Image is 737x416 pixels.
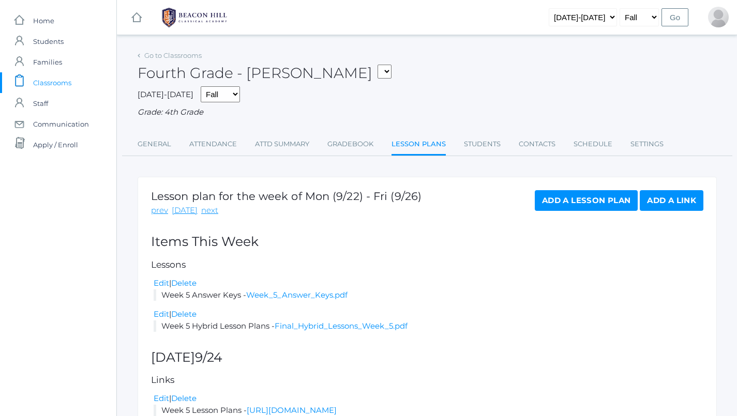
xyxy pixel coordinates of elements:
[138,106,717,118] div: Grade: 4th Grade
[151,235,703,249] h2: Items This Week
[255,134,309,155] a: Attd Summary
[535,190,638,211] a: Add a Lesson Plan
[327,134,373,155] a: Gradebook
[640,190,703,211] a: Add a Link
[138,65,392,81] h2: Fourth Grade - [PERSON_NAME]
[246,290,348,300] a: Week_5_Answer_Keys.pdf
[154,278,169,288] a: Edit
[33,134,78,155] span: Apply / Enroll
[201,205,218,217] a: next
[154,393,169,403] a: Edit
[519,134,555,155] a: Contacts
[574,134,612,155] a: Schedule
[33,31,64,52] span: Students
[275,321,408,331] a: Final_Hybrid_Lessons_Week_5.pdf
[189,134,237,155] a: Attendance
[154,393,703,405] div: |
[171,309,197,319] a: Delete
[138,134,171,155] a: General
[154,289,703,301] li: Week 5 Answer Keys -
[630,134,664,155] a: Settings
[33,10,54,31] span: Home
[154,320,703,332] li: Week 5 Hybrid Lesson Plans -
[151,205,168,217] a: prev
[151,190,422,202] h1: Lesson plan for the week of Mon (9/22) - Fri (9/26)
[154,309,703,320] div: |
[154,309,169,319] a: Edit
[144,51,202,59] a: Go to Classrooms
[195,349,222,365] span: 9/24
[172,205,198,217] a: [DATE]
[154,278,703,289] div: |
[247,405,337,415] a: [URL][DOMAIN_NAME]
[171,393,197,403] a: Delete
[151,260,703,270] h5: Lessons
[708,7,729,27] div: Lydia Chaffin
[33,52,62,72] span: Families
[171,278,197,288] a: Delete
[138,89,193,99] span: [DATE]-[DATE]
[151,375,703,385] h5: Links
[151,350,703,365] h2: [DATE]
[661,8,688,26] input: Go
[33,93,48,114] span: Staff
[33,114,89,134] span: Communication
[33,72,71,93] span: Classrooms
[464,134,501,155] a: Students
[392,134,446,156] a: Lesson Plans
[156,5,233,30] img: 1_BHCALogos-05.png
